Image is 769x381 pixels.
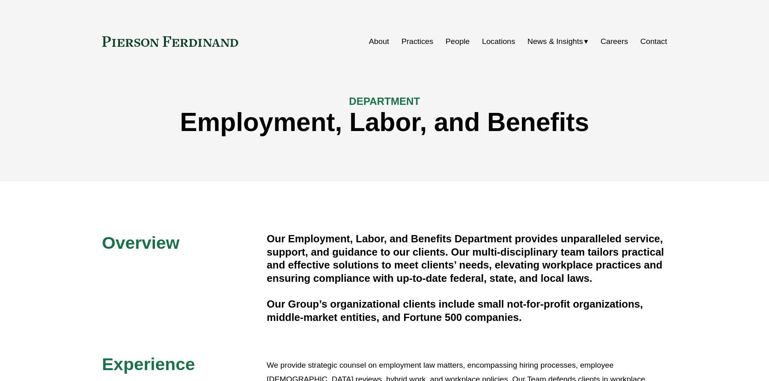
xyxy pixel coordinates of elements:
span: News & Insights [528,35,583,49]
a: Careers [601,34,628,49]
span: Experience [102,354,195,374]
a: People [446,34,470,49]
a: folder dropdown [528,34,589,49]
a: About [369,34,389,49]
h1: Employment, Labor, and Benefits [102,108,667,137]
span: DEPARTMENT [349,96,420,107]
h4: Our Employment, Labor, and Benefits Department provides unparalleled service, support, and guidan... [267,232,667,285]
h4: Our Group’s organizational clients include small not-for-profit organizations, middle-market enti... [267,298,667,324]
a: Locations [482,34,515,49]
span: Overview [102,233,180,252]
a: Practices [401,34,433,49]
a: Contact [640,34,667,49]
